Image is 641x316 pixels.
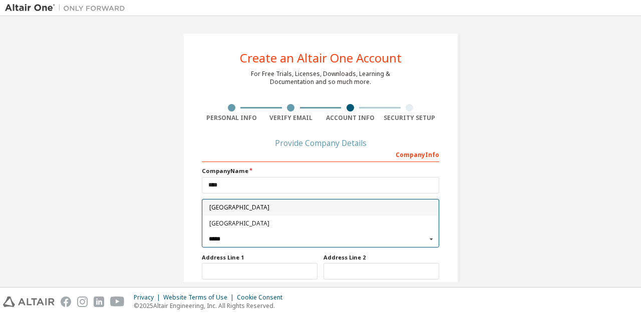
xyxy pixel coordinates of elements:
[77,296,88,307] img: instagram.svg
[5,3,130,13] img: Altair One
[251,70,390,86] div: For Free Trials, Licenses, Downloads, Learning & Documentation and so much more.
[324,253,439,261] label: Address Line 2
[209,205,432,211] span: [GEOGRAPHIC_DATA]
[240,52,402,64] div: Create an Altair One Account
[261,114,321,122] div: Verify Email
[202,167,439,175] label: Company Name
[134,293,163,301] div: Privacy
[202,114,261,122] div: Personal Info
[209,221,432,227] span: [GEOGRAPHIC_DATA]
[134,301,288,310] p: © 2025 Altair Engineering, Inc. All Rights Reserved.
[202,140,439,146] div: Provide Company Details
[202,253,317,261] label: Address Line 1
[3,296,55,307] img: altair_logo.svg
[94,296,104,307] img: linkedin.svg
[61,296,71,307] img: facebook.svg
[380,114,440,122] div: Security Setup
[237,293,288,301] div: Cookie Consent
[163,293,237,301] div: Website Terms of Use
[110,296,125,307] img: youtube.svg
[202,146,439,162] div: Company Info
[320,114,380,122] div: Account Info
